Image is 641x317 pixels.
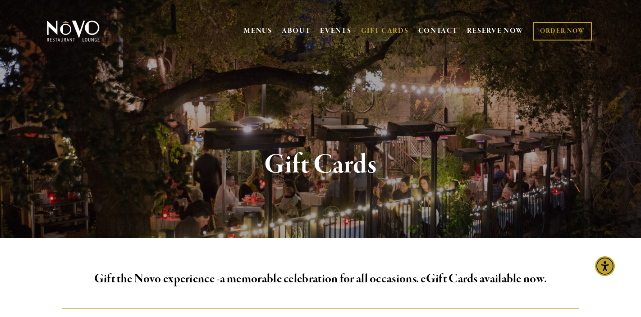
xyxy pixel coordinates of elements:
[45,20,101,42] img: Novo Restaurant &amp; Lounge
[595,256,615,276] div: Accessibility Menu
[264,148,377,182] strong: Gift Cards
[244,27,272,36] a: MENUS
[320,27,351,36] a: EVENTS
[282,27,311,36] a: ABOUT
[418,23,458,40] a: CONTACT
[62,270,580,289] h2: a memorable celebration for all occasions. eGift Cards available now.
[361,23,409,40] a: GIFT CARDS
[533,22,592,41] a: ORDER NOW
[94,271,220,287] strong: Gift the Novo experience -
[467,23,524,40] a: RESERVE NOW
